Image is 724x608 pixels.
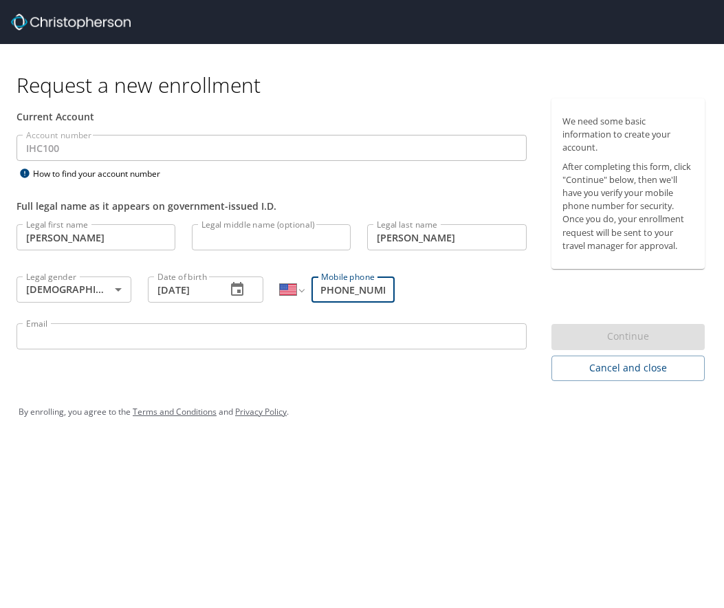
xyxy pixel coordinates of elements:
[19,395,705,429] div: By enrolling, you agree to the and .
[17,165,188,182] div: How to find your account number
[148,276,215,303] input: MM/DD/YYYY
[17,72,716,98] h1: Request a new enrollment
[133,406,217,417] a: Terms and Conditions
[17,199,527,213] div: Full legal name as it appears on government-issued I.D.
[311,276,395,303] input: Enter phone number
[11,14,131,30] img: cbt logo
[17,109,527,124] div: Current Account
[551,356,705,381] button: Cancel and close
[17,276,131,303] div: [DEMOGRAPHIC_DATA]
[235,406,287,417] a: Privacy Policy
[562,360,694,377] span: Cancel and close
[562,160,694,252] p: After completing this form, click "Continue" below, then we'll have you verify your mobile phone ...
[562,115,694,155] p: We need some basic information to create your account.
